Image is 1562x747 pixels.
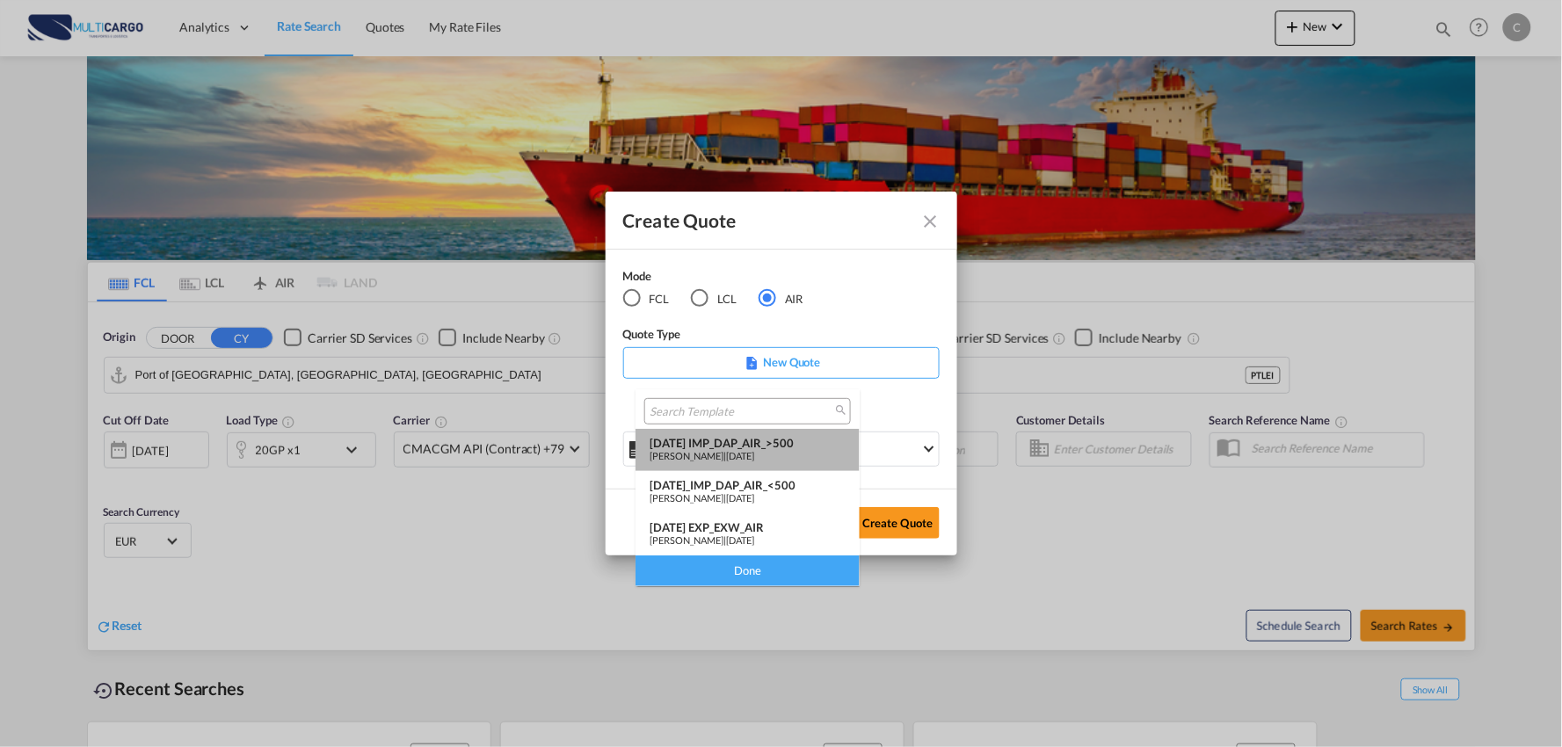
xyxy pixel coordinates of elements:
[636,555,860,586] div: Done
[650,404,832,420] input: Search Template
[726,450,754,461] span: [DATE]
[650,478,846,492] div: [DATE]_IMP_DAP_AIR_<500
[650,492,723,504] span: [PERSON_NAME]
[650,450,723,461] span: [PERSON_NAME]
[650,436,846,450] div: [DATE] IMP_DAP_AIR_>500
[650,492,846,504] div: |
[650,450,846,461] div: |
[650,534,723,546] span: [PERSON_NAME]
[834,403,847,417] md-icon: icon-magnify
[726,534,754,546] span: [DATE]
[726,492,754,504] span: [DATE]
[650,534,846,546] div: |
[650,520,846,534] div: [DATE] EXP_EXW_AIR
